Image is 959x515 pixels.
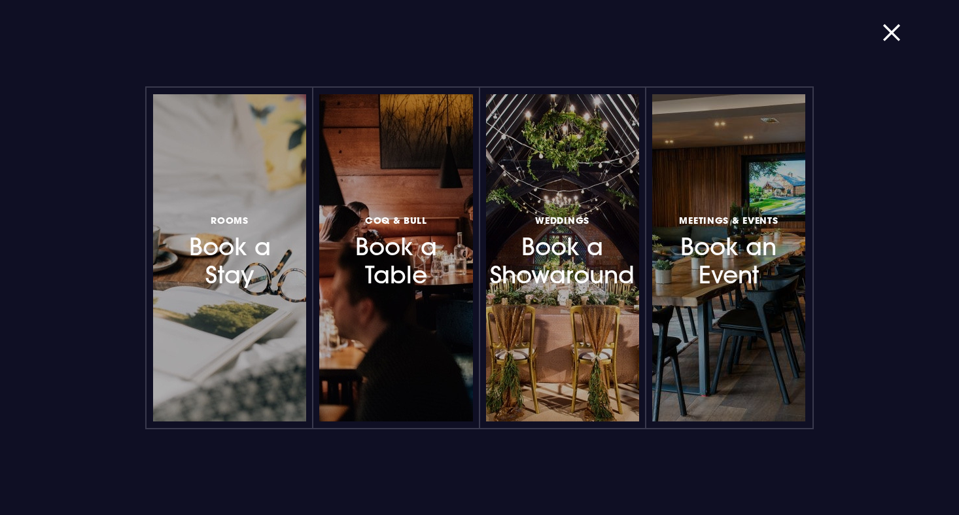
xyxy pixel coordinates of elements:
a: RoomsBook a Stay [153,94,306,421]
h3: Book a Showaround [507,212,618,290]
h3: Book a Stay [175,212,285,290]
span: Rooms [211,214,249,226]
h3: Book an Event [673,212,784,290]
span: Coq & Bull [365,214,427,226]
span: Meetings & Events [679,214,778,226]
span: Weddings [535,214,589,226]
a: WeddingsBook a Showaround [486,94,639,421]
a: Meetings & EventsBook an Event [652,94,805,421]
h3: Book a Table [341,212,451,290]
a: Coq & BullBook a Table [319,94,472,421]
